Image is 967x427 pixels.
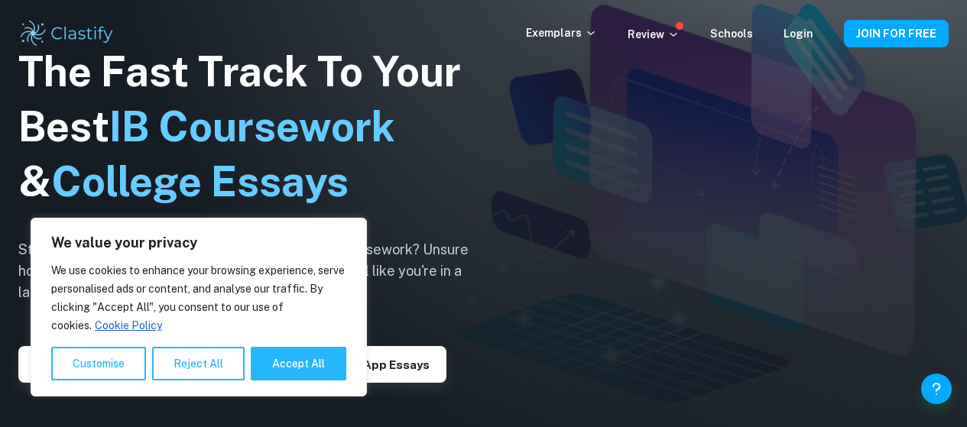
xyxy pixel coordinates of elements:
[18,346,117,383] button: Explore IAs
[18,44,492,209] h1: The Fast Track To Your Best &
[152,347,245,380] button: Reject All
[51,261,346,335] p: We use cookies to enhance your browsing experience, serve personalised ads or content, and analys...
[18,357,117,371] a: Explore IAs
[51,347,146,380] button: Customise
[51,234,346,252] p: We value your privacy
[921,374,952,404] button: Help and Feedback
[526,24,597,41] p: Exemplars
[51,157,349,205] span: College Essays
[18,18,115,49] img: Clastify logo
[18,239,492,303] h6: Struggling to navigate the complexities of your IB coursework? Unsure how to write a standout col...
[109,102,395,150] span: IB Coursework
[94,319,163,332] a: Cookie Policy
[844,20,949,47] button: JOIN FOR FREE
[784,27,813,40] a: Login
[31,218,367,396] div: We value your privacy
[251,347,346,380] button: Accept All
[710,27,753,40] a: Schools
[628,26,680,43] p: Review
